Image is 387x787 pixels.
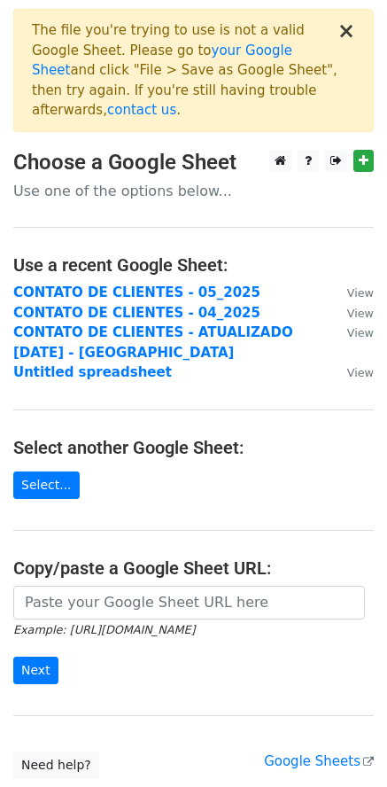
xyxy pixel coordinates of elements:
div: The file you're trying to use is not a valid Google Sheet. Please go to and click "File > Save as... [32,20,337,121]
a: CONTATO DE CLIENTES - 04_2025 [13,305,260,321]
a: CONTATO DE CLIENTES - ATUALIZADO [DATE] - [GEOGRAPHIC_DATA] [13,324,293,361]
small: Example: [URL][DOMAIN_NAME] [13,623,195,636]
input: Next [13,657,58,684]
a: Need help? [13,752,99,779]
small: View [347,366,374,379]
h4: Select another Google Sheet: [13,437,374,458]
h4: Copy/paste a Google Sheet URL: [13,557,374,579]
a: View [329,305,374,321]
a: View [329,284,374,300]
a: CONTATO DE CLIENTES - 05_2025 [13,284,260,300]
small: View [347,286,374,300]
h4: Use a recent Google Sheet: [13,254,374,276]
div: Widget de chat [298,702,387,787]
a: Untitled spreadsheet [13,364,172,380]
h3: Choose a Google Sheet [13,150,374,175]
a: contact us [107,102,176,118]
small: View [347,307,374,320]
a: View [329,324,374,340]
p: Use one of the options below... [13,182,374,200]
button: × [337,20,355,42]
iframe: Chat Widget [298,702,387,787]
a: your Google Sheet [32,43,292,79]
a: Google Sheets [264,753,374,769]
input: Paste your Google Sheet URL here [13,586,365,619]
a: Select... [13,471,80,499]
a: View [329,364,374,380]
small: View [347,326,374,339]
